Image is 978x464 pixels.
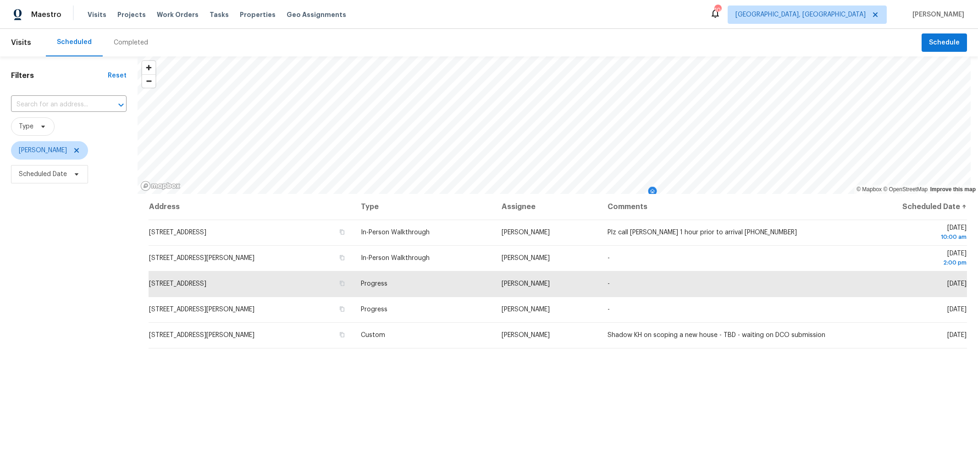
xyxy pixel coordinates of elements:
[502,229,550,236] span: [PERSON_NAME]
[142,61,155,74] button: Zoom in
[142,75,155,88] span: Zoom out
[735,10,866,19] span: [GEOGRAPHIC_DATA], [GEOGRAPHIC_DATA]
[287,10,346,19] span: Geo Assignments
[361,281,387,287] span: Progress
[338,254,346,262] button: Copy Address
[210,11,229,18] span: Tasks
[502,306,550,313] span: [PERSON_NAME]
[853,250,967,267] span: [DATE]
[338,331,346,339] button: Copy Address
[502,332,550,338] span: [PERSON_NAME]
[853,225,967,242] span: [DATE]
[19,122,33,131] span: Type
[600,194,846,220] th: Comments
[947,281,967,287] span: [DATE]
[157,10,199,19] span: Work Orders
[338,279,346,287] button: Copy Address
[947,332,967,338] span: [DATE]
[856,186,882,193] a: Mapbox
[149,332,254,338] span: [STREET_ADDRESS][PERSON_NAME]
[947,306,967,313] span: [DATE]
[883,186,928,193] a: OpenStreetMap
[19,170,67,179] span: Scheduled Date
[140,181,181,191] a: Mapbox homepage
[502,255,550,261] span: [PERSON_NAME]
[11,98,101,112] input: Search for an address...
[361,332,385,338] span: Custom
[930,186,976,193] a: Improve this map
[115,99,127,111] button: Open
[845,194,967,220] th: Scheduled Date ↑
[338,228,346,236] button: Copy Address
[149,306,254,313] span: [STREET_ADDRESS][PERSON_NAME]
[149,281,206,287] span: [STREET_ADDRESS]
[608,306,610,313] span: -
[138,56,971,194] canvas: Map
[31,10,61,19] span: Maestro
[11,33,31,53] span: Visits
[142,74,155,88] button: Zoom out
[502,281,550,287] span: [PERSON_NAME]
[853,258,967,267] div: 2:00 pm
[88,10,106,19] span: Visits
[11,71,108,80] h1: Filters
[648,187,657,201] div: Map marker
[494,194,600,220] th: Assignee
[608,255,610,261] span: -
[240,10,276,19] span: Properties
[361,255,430,261] span: In-Person Walkthrough
[714,6,721,15] div: 10
[149,255,254,261] span: [STREET_ADDRESS][PERSON_NAME]
[608,332,825,338] span: Shadow KH on scoping a new house - TBD - waiting on DCO submission
[853,232,967,242] div: 10:00 am
[19,146,67,155] span: [PERSON_NAME]
[149,194,354,220] th: Address
[361,306,387,313] span: Progress
[117,10,146,19] span: Projects
[354,194,494,220] th: Type
[108,71,127,80] div: Reset
[909,10,964,19] span: [PERSON_NAME]
[922,33,967,52] button: Schedule
[361,229,430,236] span: In-Person Walkthrough
[57,38,92,47] div: Scheduled
[608,281,610,287] span: -
[929,37,960,49] span: Schedule
[608,229,797,236] span: Plz call [PERSON_NAME] 1 hour prior to arrival [PHONE_NUMBER]
[149,229,206,236] span: [STREET_ADDRESS]
[114,38,148,47] div: Completed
